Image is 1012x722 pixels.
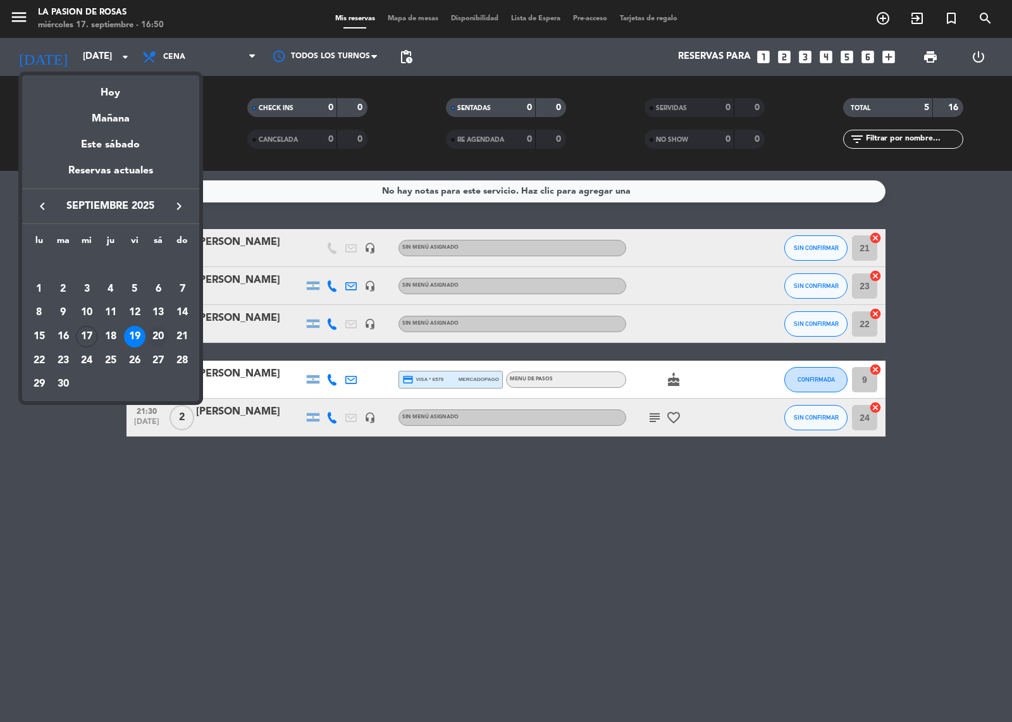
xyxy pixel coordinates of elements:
[147,325,171,349] td: 20 de septiembre de 2025
[75,301,99,325] td: 10 de septiembre de 2025
[76,350,97,371] div: 24
[75,325,99,349] td: 17 de septiembre de 2025
[147,301,171,325] td: 13 de septiembre de 2025
[123,277,147,301] td: 5 de septiembre de 2025
[35,199,50,214] i: keyboard_arrow_left
[31,198,54,215] button: keyboard_arrow_left
[51,277,75,301] td: 2 de septiembre de 2025
[51,373,75,397] td: 30 de septiembre de 2025
[170,349,194,373] td: 28 de septiembre de 2025
[28,326,50,347] div: 15
[52,373,74,395] div: 30
[123,325,147,349] td: 19 de septiembre de 2025
[147,302,169,323] div: 13
[124,278,145,300] div: 5
[99,349,123,373] td: 25 de septiembre de 2025
[27,301,51,325] td: 8 de septiembre de 2025
[100,326,121,347] div: 18
[100,350,121,371] div: 25
[147,349,171,373] td: 27 de septiembre de 2025
[123,349,147,373] td: 26 de septiembre de 2025
[147,233,171,253] th: sábado
[99,325,123,349] td: 18 de septiembre de 2025
[124,302,145,323] div: 12
[76,302,97,323] div: 10
[27,349,51,373] td: 22 de septiembre de 2025
[52,278,74,300] div: 2
[171,199,187,214] i: keyboard_arrow_right
[170,325,194,349] td: 21 de septiembre de 2025
[100,278,121,300] div: 4
[51,325,75,349] td: 16 de septiembre de 2025
[28,350,50,371] div: 22
[147,277,171,301] td: 6 de septiembre de 2025
[147,350,169,371] div: 27
[51,349,75,373] td: 23 de septiembre de 2025
[27,325,51,349] td: 15 de septiembre de 2025
[147,326,169,347] div: 20
[22,101,199,127] div: Mañana
[99,301,123,325] td: 11 de septiembre de 2025
[22,75,199,101] div: Hoy
[75,233,99,253] th: miércoles
[171,278,193,300] div: 7
[27,253,194,277] td: SEP.
[171,326,193,347] div: 21
[147,278,169,300] div: 6
[170,301,194,325] td: 14 de septiembre de 2025
[28,302,50,323] div: 8
[123,301,147,325] td: 12 de septiembre de 2025
[51,233,75,253] th: martes
[124,326,145,347] div: 19
[99,277,123,301] td: 4 de septiembre de 2025
[170,277,194,301] td: 7 de septiembre de 2025
[52,302,74,323] div: 9
[124,350,145,371] div: 26
[22,163,199,189] div: Reservas actuales
[75,277,99,301] td: 3 de septiembre de 2025
[123,233,147,253] th: viernes
[28,373,50,395] div: 29
[52,326,74,347] div: 16
[75,349,99,373] td: 24 de septiembre de 2025
[27,233,51,253] th: lunes
[76,278,97,300] div: 3
[168,198,190,215] button: keyboard_arrow_right
[76,326,97,347] div: 17
[99,233,123,253] th: jueves
[27,277,51,301] td: 1 de septiembre de 2025
[28,278,50,300] div: 1
[170,233,194,253] th: domingo
[52,350,74,371] div: 23
[22,127,199,163] div: Este sábado
[100,302,121,323] div: 11
[171,350,193,371] div: 28
[54,198,168,215] span: septiembre 2025
[27,373,51,397] td: 29 de septiembre de 2025
[171,302,193,323] div: 14
[51,301,75,325] td: 9 de septiembre de 2025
